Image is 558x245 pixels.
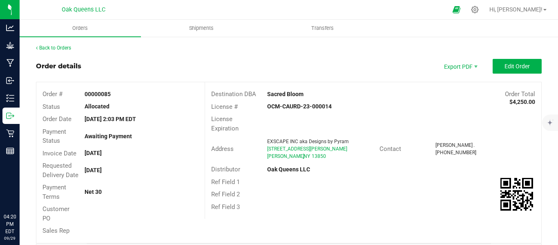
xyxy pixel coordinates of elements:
[211,90,256,98] span: Destination DBA
[509,99,535,105] strong: $4,250.00
[211,115,239,132] span: License Expiration
[6,112,14,120] inline-svg: Outbound
[500,178,533,211] img: Scan me!
[6,94,14,102] inline-svg: Inventory
[85,116,136,122] strong: [DATE] 2:03 PM EDT
[6,59,14,67] inline-svg: Manufacturing
[4,213,16,235] p: 04:20 PM EDT
[304,153,310,159] span: NY
[379,145,401,153] span: Contact
[8,180,33,204] iframe: Resource center
[505,90,535,98] span: Order Total
[141,20,262,37] a: Shipments
[312,153,326,159] span: 13850
[493,59,542,74] button: Edit Order
[6,76,14,85] inline-svg: Inbound
[61,25,99,32] span: Orders
[300,25,345,32] span: Transfers
[85,133,132,139] strong: Awaiting Payment
[178,25,225,32] span: Shipments
[303,153,304,159] span: ,
[500,178,533,211] qrcode: 00000085
[42,90,62,98] span: Order #
[435,142,473,148] span: [PERSON_NAME]
[42,103,60,110] span: Status
[6,41,14,49] inline-svg: Grow
[6,24,14,32] inline-svg: Analytics
[267,153,304,159] span: [PERSON_NAME]
[470,6,480,13] div: Manage settings
[489,6,542,13] span: Hi, [PERSON_NAME]!
[435,59,484,74] li: Export PDF
[211,166,240,173] span: Distributor
[447,2,466,18] span: Open Ecommerce Menu
[504,63,530,70] span: Edit Order
[36,61,81,71] div: Order details
[267,139,349,144] span: EXSCAPE INC aka Designs by Pyram
[267,146,347,152] span: [STREET_ADDRESS][PERSON_NAME]
[267,91,304,97] strong: Sacred Bloom
[211,191,240,198] span: Ref Field 2
[36,45,71,51] a: Back to Orders
[85,150,102,156] strong: [DATE]
[435,150,476,155] span: [PHONE_NUMBER]
[6,129,14,137] inline-svg: Retail
[211,178,240,186] span: Ref Field 1
[85,189,102,195] strong: Net 30
[85,167,102,173] strong: [DATE]
[42,150,76,157] span: Invoice Date
[85,103,109,110] strong: Allocated
[42,162,78,179] span: Requested Delivery Date
[211,103,238,110] span: License #
[42,227,69,234] span: Sales Rep
[42,128,66,145] span: Payment Status
[20,20,141,37] a: Orders
[262,20,383,37] a: Transfers
[211,203,240,211] span: Ref Field 3
[42,184,66,200] span: Payment Terms
[85,91,111,97] strong: 00000085
[42,205,69,222] span: Customer PO
[6,147,14,155] inline-svg: Reports
[267,103,332,110] strong: OCM-CAURD-23-000014
[473,142,475,148] span: .
[42,115,71,123] span: Order Date
[4,235,16,241] p: 09/29
[62,6,105,13] span: Oak Queens LLC
[211,145,234,153] span: Address
[267,166,310,173] strong: Oak Queens LLC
